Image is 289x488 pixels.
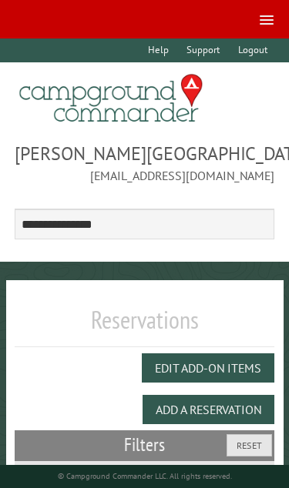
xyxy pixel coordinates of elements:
[227,434,272,456] button: Reset
[142,353,274,383] button: Edit Add-on Items
[58,471,232,481] small: © Campground Commander LLC. All rights reserved.
[143,395,274,424] button: Add a Reservation
[15,141,275,184] span: [PERSON_NAME][GEOGRAPHIC_DATA] [EMAIL_ADDRESS][DOMAIN_NAME]
[230,38,274,62] a: Logout
[15,69,207,129] img: Campground Commander
[15,305,275,347] h1: Reservations
[180,38,227,62] a: Support
[15,430,275,460] h2: Filters
[141,38,176,62] a: Help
